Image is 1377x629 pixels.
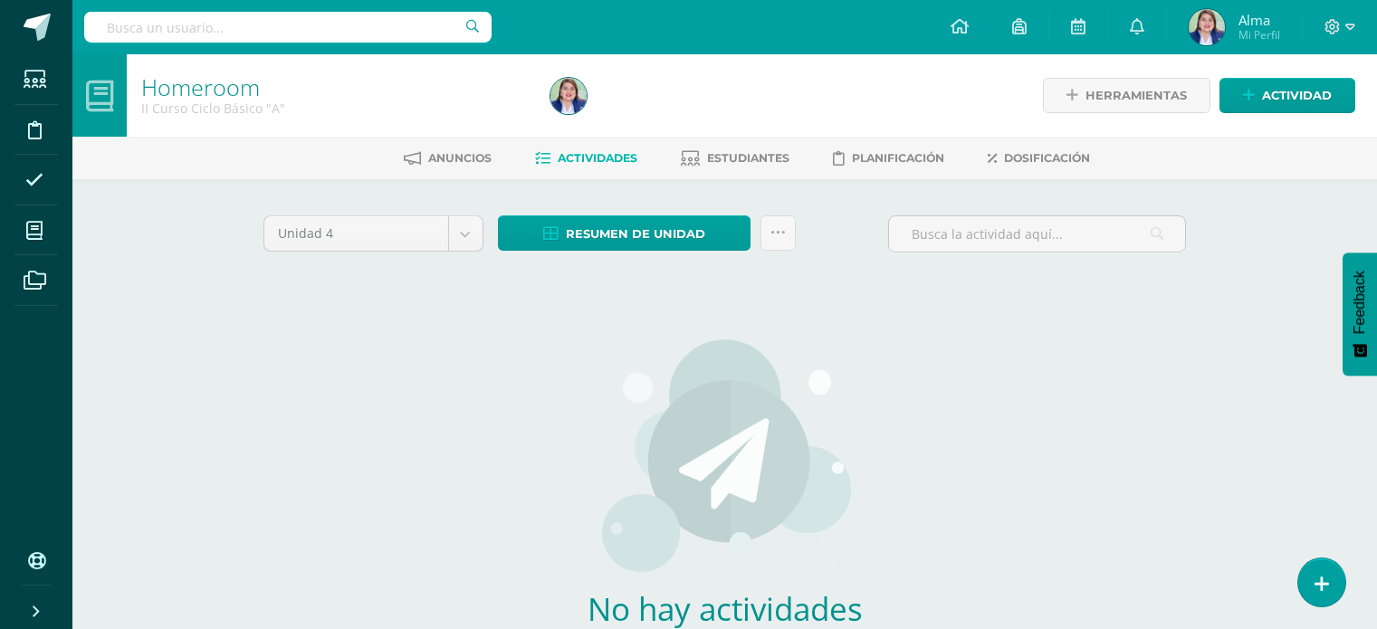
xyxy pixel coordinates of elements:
span: Unidad 4 [278,216,435,251]
a: Actividades [535,144,637,173]
span: Alma [1238,11,1280,29]
span: Dosificación [1004,151,1090,165]
a: Unidad 4 [264,216,483,251]
a: Anuncios [404,144,492,173]
span: Herramientas [1085,79,1187,112]
span: Planificación [852,151,944,165]
span: Actividades [558,151,637,165]
span: Feedback [1352,271,1368,334]
input: Busca la actividad aquí... [889,216,1185,252]
div: II Curso Ciclo Básico 'A' [141,100,529,117]
input: Busca un usuario... [84,12,492,43]
a: Dosificación [988,144,1090,173]
a: Homeroom [141,71,260,102]
a: Planificación [833,144,944,173]
img: activities.png [597,338,853,573]
a: Actividad [1219,78,1355,113]
button: Feedback - Mostrar encuesta [1343,253,1377,376]
a: Resumen de unidad [498,215,751,251]
span: Resumen de unidad [566,217,705,251]
span: Actividad [1262,79,1332,112]
a: Herramientas [1043,78,1210,113]
span: Anuncios [428,151,492,165]
h1: Homeroom [141,74,529,100]
span: Estudiantes [707,151,789,165]
img: 4ef993094213c5b03b2ee2ce6609450d.png [550,78,587,114]
img: 4ef993094213c5b03b2ee2ce6609450d.png [1189,9,1225,45]
a: Estudiantes [681,144,789,173]
span: Mi Perfil [1238,27,1280,43]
